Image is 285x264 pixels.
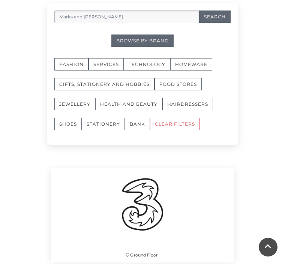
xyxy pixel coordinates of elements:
a: Stationery [82,118,125,138]
a: Bank [125,118,150,138]
button: CLEAR FILTERS [150,118,200,130]
button: Bank [125,118,150,130]
button: Gifts, Stationery and Hobbies [54,78,154,90]
a: Homeware [170,58,212,78]
a: Technology [124,58,170,78]
a: Services [88,58,124,78]
button: Search [199,10,231,23]
button: Health and Beauty [95,98,162,110]
a: Fashion [54,58,88,78]
button: Technology [124,58,170,70]
button: Shoes [54,118,82,130]
button: Stationery [82,118,125,130]
a: Shoes [54,118,82,138]
button: Jewellery [54,98,95,110]
a: Ground Floor [47,164,238,263]
button: Fashion [54,58,88,70]
a: Health and Beauty [95,98,162,118]
button: Hairdressers [162,98,213,110]
button: Homeware [170,58,212,70]
button: Services [88,58,124,70]
a: Food Stores [154,78,202,98]
a: Browse By Brand [111,34,174,47]
button: Food Stores [154,78,202,90]
p: Ground Floor [51,244,234,262]
input: Search for retailers [54,10,199,23]
a: Jewellery [54,98,95,118]
a: Gifts, Stationery and Hobbies [54,78,154,98]
a: CLEAR FILTERS [150,118,200,138]
a: Hairdressers [162,98,213,118]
